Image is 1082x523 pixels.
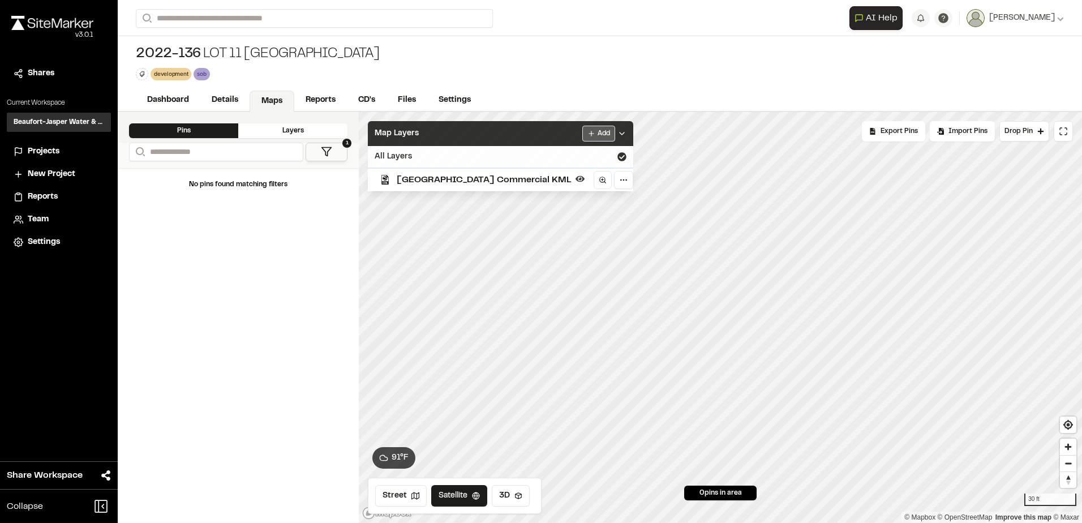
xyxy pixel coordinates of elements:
span: [GEOGRAPHIC_DATA] Commercial KML [397,173,571,187]
a: Details [200,89,250,111]
span: Collapse [7,500,43,513]
div: 30 ft [1024,494,1076,506]
button: Open AI Assistant [849,6,903,30]
a: Settings [14,236,104,248]
span: [PERSON_NAME] [989,12,1055,24]
div: Oh geez...please don't... [11,30,93,40]
span: Team [28,213,49,226]
button: [PERSON_NAME] [967,9,1064,27]
div: No pins available to export [862,121,925,142]
img: rebrand.png [11,16,93,30]
div: Layers [238,123,347,138]
button: 1 [306,143,347,161]
a: CD's [347,89,387,111]
span: Share Workspace [7,469,83,482]
span: Projects [28,145,59,158]
button: Hide layer [573,172,587,186]
button: Satellite [431,485,487,507]
span: AI Help [866,11,898,25]
span: Map Layers [375,127,419,140]
div: Import Pins into your project [930,121,995,142]
a: Projects [14,145,104,158]
button: Search [129,143,149,161]
span: Import Pins [948,126,987,136]
canvas: Map [359,112,1082,523]
button: Edit Tags [136,68,148,80]
a: Dashboard [136,89,200,111]
span: Reports [28,191,58,203]
a: Reports [14,191,104,203]
a: Maps [250,91,294,112]
span: Reset bearing to north [1060,472,1076,488]
span: New Project [28,168,75,181]
p: Current Workspace [7,98,111,108]
span: Shares [28,67,54,80]
button: Zoom in [1060,439,1076,455]
span: Settings [28,236,60,248]
button: Search [136,9,156,28]
div: sob [194,68,209,80]
h3: Beaufort-Jasper Water & Sewer Authority [14,117,104,127]
span: Export Pins [881,126,918,136]
button: 91°F [372,447,415,469]
a: New Project [14,168,104,181]
div: Lot 11 [GEOGRAPHIC_DATA] [136,45,379,63]
a: Mapbox [904,513,935,521]
a: Zoom to layer [594,171,612,189]
a: Mapbox logo [362,507,412,520]
span: Drop Pin [1004,126,1033,136]
a: Settings [427,89,482,111]
a: Shares [14,67,104,80]
img: kml_black_icon64.png [380,175,390,185]
div: All Layers [368,146,633,168]
div: Open AI Assistant [849,6,907,30]
a: Maxar [1053,513,1079,521]
a: Team [14,213,104,226]
button: Drop Pin [999,121,1049,142]
a: Files [387,89,427,111]
button: Add [582,126,615,142]
span: 0 pins in area [699,488,742,498]
span: 2022-136 [136,45,201,63]
a: Reports [294,89,347,111]
div: Pins [129,123,238,138]
div: development [151,68,191,80]
img: User [967,9,985,27]
button: Zoom out [1060,455,1076,471]
span: 91 ° F [392,452,409,464]
a: Map feedback [995,513,1051,521]
span: 1 [342,139,351,148]
button: 3D [492,485,530,507]
span: No pins found matching filters [189,182,287,187]
span: Add [598,128,610,139]
a: OpenStreetMap [938,513,993,521]
button: Street [375,485,427,507]
button: Reset bearing to north [1060,471,1076,488]
button: Find my location [1060,417,1076,433]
